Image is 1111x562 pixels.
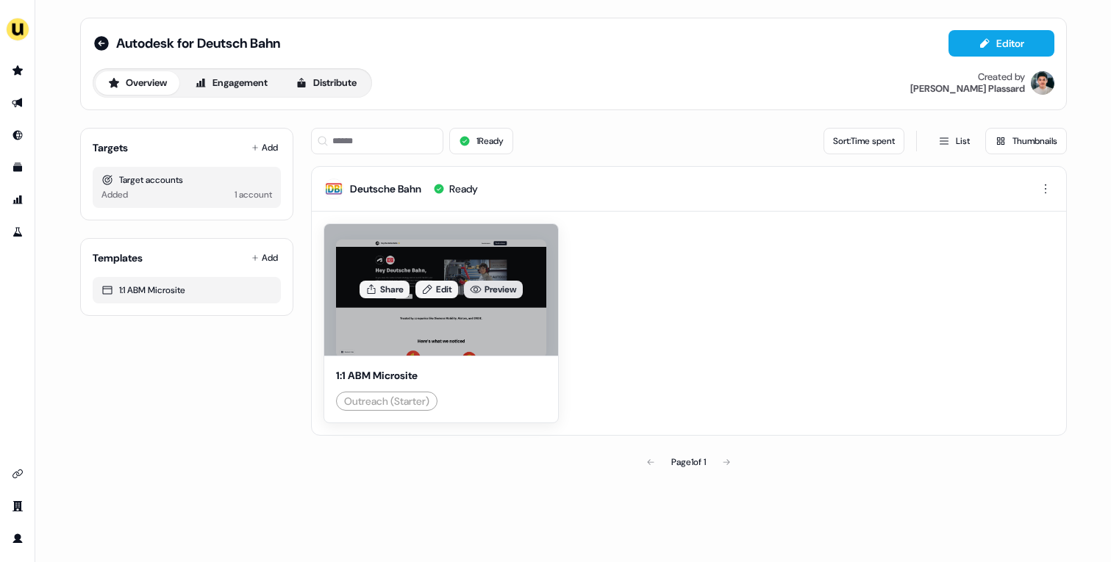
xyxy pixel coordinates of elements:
[101,283,272,298] div: 1:1 ABM Microsite
[249,137,281,158] button: Add
[360,281,410,298] button: Share
[101,173,272,187] div: Target accounts
[1031,71,1054,95] img: Vincent
[985,128,1067,154] button: Thumbnails
[671,455,706,469] div: Page 1 of 1
[910,83,1025,95] div: [PERSON_NAME] Plassard
[949,37,1054,53] a: Editor
[182,71,280,95] button: Engagement
[449,181,478,196] div: Ready
[283,71,369,95] button: Distribute
[350,181,421,196] div: Deutsche Bahn
[6,156,29,179] a: Go to templates
[249,248,281,268] button: Add
[235,187,272,202] div: 1 account
[949,30,1054,57] button: Editor
[101,187,128,202] div: Added
[93,251,143,265] div: Templates
[929,128,979,154] button: List
[344,394,429,408] div: Outreach (Starter)
[6,527,29,550] a: Go to profile
[6,494,29,518] a: Go to team
[6,462,29,486] a: Go to integrations
[6,59,29,82] a: Go to prospects
[93,140,128,155] div: Targets
[6,123,29,147] a: Go to Inbound
[464,281,523,298] a: Preview
[96,71,179,95] button: Overview
[336,368,546,383] div: 1:1 ABM Microsite
[449,128,513,154] button: 1Ready
[6,220,29,244] a: Go to experiments
[6,188,29,212] a: Go to attribution
[415,281,458,298] a: Edit
[824,128,904,154] button: Sort:Time spent
[116,35,280,52] span: Autodesk for Deutsch Bahn
[978,71,1025,83] div: Created by
[6,91,29,115] a: Go to outbound experience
